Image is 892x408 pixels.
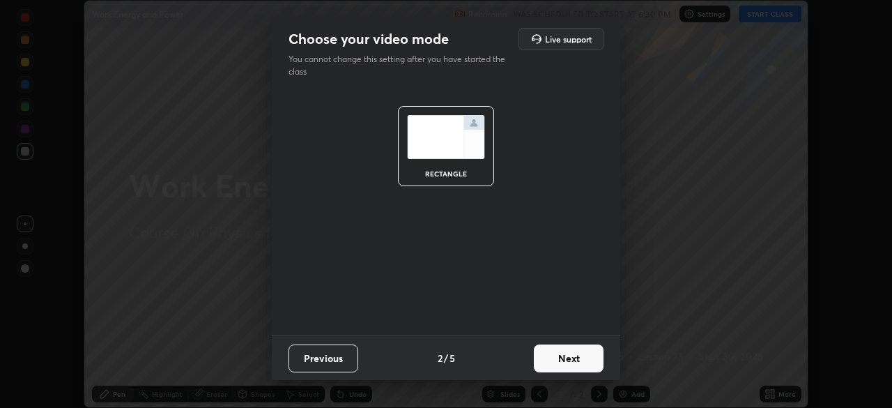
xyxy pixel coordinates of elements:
[534,345,603,372] button: Next
[289,345,358,372] button: Previous
[545,35,592,43] h5: Live support
[289,53,514,78] p: You cannot change this setting after you have started the class
[418,170,474,177] div: rectangle
[449,351,455,365] h4: 5
[289,30,449,48] h2: Choose your video mode
[444,351,448,365] h4: /
[438,351,443,365] h4: 2
[407,115,485,159] img: normalScreenIcon.ae25ed63.svg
